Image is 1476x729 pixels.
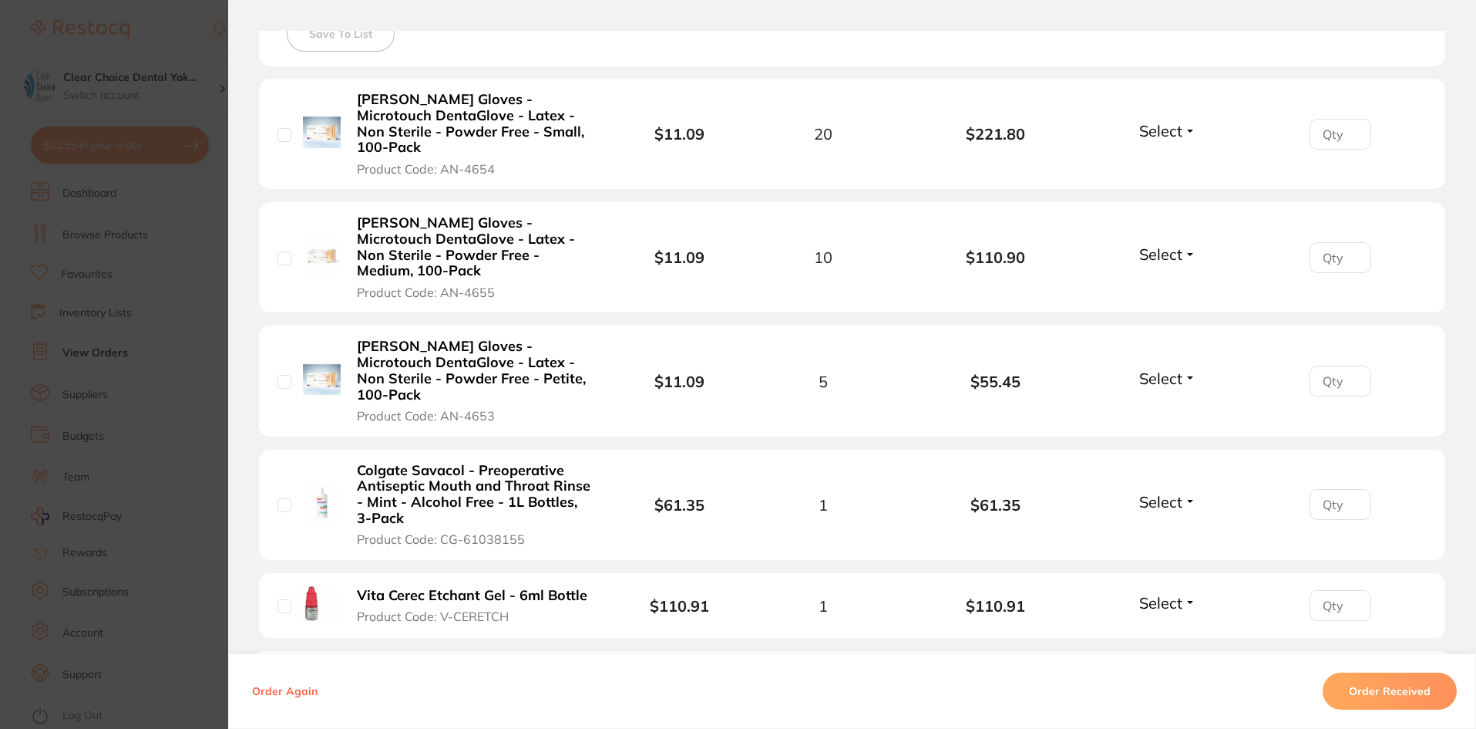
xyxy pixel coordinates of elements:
[352,214,600,300] button: [PERSON_NAME] Gloves - Microtouch DentaGlove - Latex - Non Sterile - Powder Free - Medium, 100-Pa...
[303,586,341,623] img: Vita Cerec Etchant Gel - 6ml Bottle
[909,125,1082,143] b: $221.80
[909,248,1082,266] b: $110.90
[1139,245,1182,264] span: Select
[1310,119,1371,150] input: Qty
[1139,121,1182,140] span: Select
[654,495,704,515] b: $61.35
[650,596,709,616] b: $110.91
[1310,366,1371,397] input: Qty
[352,91,600,177] button: [PERSON_NAME] Gloves - Microtouch DentaGlove - Latex - Non Sterile - Powder Free - Small, 100-Pac...
[352,587,600,625] button: Vita Cerec Etchant Gel - 6ml Bottle Product Code: V-CERETCH
[357,162,495,176] span: Product Code: AN-4654
[352,338,600,424] button: [PERSON_NAME] Gloves - Microtouch DentaGlove - Latex - Non Sterile - Powder Free - Petite, 100-Pa...
[357,588,587,604] b: Vita Cerec Etchant Gel - 6ml Bottle
[303,361,341,399] img: Ansell Gloves - Microtouch DentaGlove - Latex - Non Sterile - Powder Free - Petite, 100-Pack
[814,125,832,143] span: 20
[357,339,595,403] b: [PERSON_NAME] Gloves - Microtouch DentaGlove - Latex - Non Sterile - Powder Free - Petite, 100-Pack
[303,238,341,275] img: Ansell Gloves - Microtouch DentaGlove - Latex - Non Sterile - Powder Free - Medium, 100-Pack
[287,16,395,52] button: Save To List
[1323,673,1457,710] button: Order Received
[819,373,828,390] span: 5
[357,609,509,623] span: Product Code: V-CERETCH
[1135,593,1201,613] button: Select
[357,409,495,423] span: Product Code: AN-4653
[909,597,1082,615] b: $110.91
[814,248,832,266] span: 10
[1139,369,1182,388] span: Select
[654,124,704,143] b: $11.09
[303,113,341,151] img: Ansell Gloves - Microtouch DentaGlove - Latex - Non Sterile - Powder Free - Small, 100-Pack
[357,285,495,299] span: Product Code: AN-4655
[1139,492,1182,511] span: Select
[909,373,1082,390] b: $55.45
[1310,489,1371,520] input: Qty
[357,215,595,279] b: [PERSON_NAME] Gloves - Microtouch DentaGlove - Latex - Non Sterile - Powder Free - Medium, 100-Pack
[1135,492,1201,511] button: Select
[1135,245,1201,264] button: Select
[819,597,828,615] span: 1
[1135,121,1201,140] button: Select
[357,532,525,546] span: Product Code: CG-61038155
[303,484,341,522] img: Colgate Savacol - Preoperative Antiseptic Mouth and Throat Rinse - Mint - Alcohol Free - 1L Bottl...
[352,462,600,548] button: Colgate Savacol - Preoperative Antiseptic Mouth and Throat Rinse - Mint - Alcohol Free - 1L Bottl...
[1310,242,1371,273] input: Qty
[654,248,704,267] b: $11.09
[909,496,1082,514] b: $61.35
[247,684,322,698] button: Order Again
[357,92,595,156] b: [PERSON_NAME] Gloves - Microtouch DentaGlove - Latex - Non Sterile - Powder Free - Small, 100-Pack
[1310,590,1371,621] input: Qty
[654,372,704,391] b: $11.09
[1135,369,1201,388] button: Select
[1139,593,1182,613] span: Select
[819,496,828,514] span: 1
[357,463,595,527] b: Colgate Savacol - Preoperative Antiseptic Mouth and Throat Rinse - Mint - Alcohol Free - 1L Bottl...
